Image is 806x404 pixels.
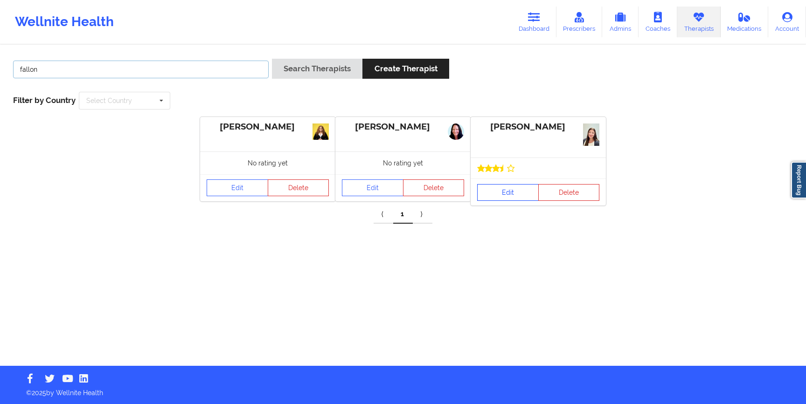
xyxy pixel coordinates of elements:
[477,184,539,201] a: Edit
[721,7,769,37] a: Medications
[393,205,413,224] a: 1
[556,7,603,37] a: Prescribers
[602,7,639,37] a: Admins
[207,122,329,132] div: [PERSON_NAME]
[403,179,465,196] button: Delete
[374,205,432,224] div: Pagination Navigation
[342,122,464,132] div: [PERSON_NAME]
[20,382,786,397] p: © 2025 by Wellnite Health
[313,123,329,140] img: gno8h-wlOpbxmqkLqYY7OikeN839OYnq_j0Ghh-nK40.png
[374,205,393,224] a: Previous item
[342,179,403,196] a: Edit
[268,179,329,196] button: Delete
[677,7,721,37] a: Therapists
[477,122,599,132] div: [PERSON_NAME]
[13,61,269,78] input: Search Keywords
[768,7,806,37] a: Account
[13,96,76,105] span: Filter by Country
[583,123,599,146] img: baea83ec-8a50-4294-ba0b-4719673c29af_c9667572-f73c-40b6-b454-afcbca0b06d4IMG_1087_(1).jpg
[200,151,335,174] div: No rating yet
[86,97,132,104] div: Select Country
[512,7,556,37] a: Dashboard
[335,151,471,174] div: No rating yet
[207,179,268,196] a: Edit
[362,59,449,79] button: Create Therapist
[272,59,362,79] button: Search Therapists
[538,184,600,201] button: Delete
[413,205,432,224] a: Next item
[791,162,806,199] a: Report Bug
[639,7,677,37] a: Coaches
[448,123,464,140] img: picture2.png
